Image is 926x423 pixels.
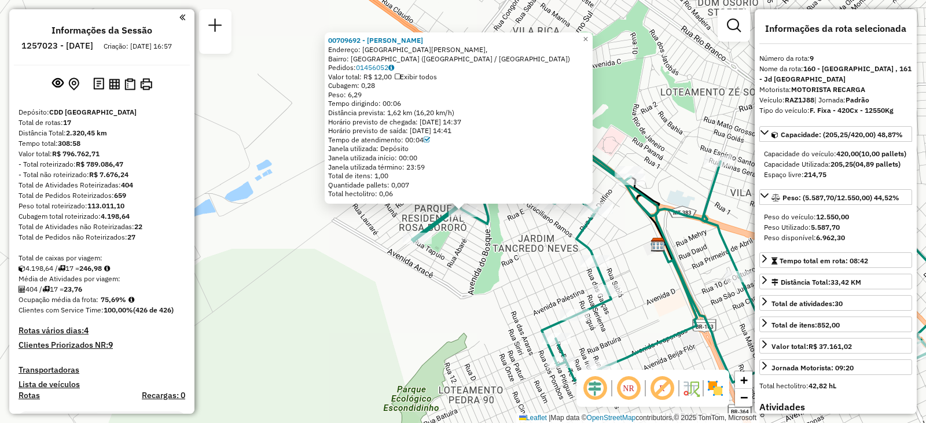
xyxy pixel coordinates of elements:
[759,53,912,64] div: Número da rota:
[516,413,759,423] div: Map data © contributors,© 2025 TomTom, Microsoft
[19,180,185,190] div: Total de Atividades Roteirizadas:
[785,95,814,104] strong: RAZ1J88
[759,64,912,84] div: Nome da rota:
[771,299,843,308] span: Total de atividades:
[19,211,185,222] div: Cubagem total roteirizado:
[816,233,845,242] strong: 6.962,30
[759,144,912,185] div: Capacidade: (205,25/420,00) 48,87%
[780,256,868,265] span: Tempo total em rota: 08:42
[42,286,50,293] i: Total de rotas
[816,212,849,221] strong: 12.550,00
[759,338,912,354] a: Valor total:R$ 37.161,02
[764,170,907,180] div: Espaço livre:
[328,81,375,90] span: Cubagem: 0,28
[108,340,113,350] strong: 9
[19,128,185,138] div: Distância Total:
[835,299,843,308] strong: 30
[134,222,142,231] strong: 22
[104,306,133,314] strong: 100,00%
[19,201,185,211] div: Peso total roteirizado:
[91,75,106,93] button: Logs desbloquear sessão
[831,160,853,168] strong: 205,25
[114,191,126,200] strong: 659
[817,321,840,329] strong: 852,00
[121,181,133,189] strong: 404
[127,233,135,241] strong: 27
[328,171,589,181] div: Total de itens: 1,00
[204,14,227,40] a: Nova sessão e pesquisa
[328,90,362,99] span: Peso: 6,29
[328,36,423,45] strong: 00709692 - [PERSON_NAME]
[328,144,589,153] div: Janela utilizada: Depósito
[66,75,82,93] button: Centralizar mapa no depósito ou ponto de apoio
[19,170,185,180] div: - Total não roteirizado:
[21,41,93,51] h6: 1257023 - [DATE]
[52,25,152,36] h4: Informações da Sessão
[740,373,748,387] span: +
[791,85,865,94] strong: MOTORISTA RECARGA
[58,265,65,272] i: Total de rotas
[853,160,901,168] strong: (04,89 pallets)
[49,108,137,116] strong: CDD [GEOGRAPHIC_DATA]
[19,306,104,314] span: Clientes com Service Time:
[740,390,748,404] span: −
[759,126,912,142] a: Capacidade: (205,25/420,00) 48,87%
[810,54,814,62] strong: 9
[19,365,185,375] h4: Transportadoras
[19,265,25,272] i: Cubagem total roteirizado
[759,64,912,83] strong: 160 - [GEOGRAPHIC_DATA] , 161 - Jd [GEOGRAPHIC_DATA]
[759,105,912,116] div: Tipo do veículo:
[581,374,609,402] span: Ocultar deslocamento
[759,207,912,248] div: Peso: (5.587,70/12.550,00) 44,52%
[328,126,589,135] div: Horário previsto de saída: [DATE] 14:41
[764,212,849,221] span: Peso do veículo:
[356,63,394,72] a: 01456052
[52,149,100,158] strong: R$ 796.762,71
[519,414,547,422] a: Leaflet
[759,381,912,391] div: Total hectolitro:
[328,135,589,145] div: Tempo de atendimento: 00:04
[328,45,589,54] div: Endereço: [GEOGRAPHIC_DATA][PERSON_NAME],
[138,76,155,93] button: Imprimir Rotas
[424,135,430,144] a: Com service time
[63,118,71,127] strong: 17
[759,23,912,34] h4: Informações da rota selecionada
[706,379,725,398] img: Exibir/Ocultar setores
[19,284,185,295] div: 404 / 17 =
[19,340,185,350] h4: Clientes Priorizados NR:
[759,95,912,105] div: Veículo:
[19,117,185,128] div: Total de rotas:
[771,320,840,330] div: Total de itens:
[764,159,907,170] div: Capacidade Utilizada:
[104,265,110,272] i: Meta Caixas/viagem: 220,71 Diferença: 26,27
[328,181,589,190] div: Quantidade pallets: 0,007
[771,341,852,352] div: Valor total:
[19,263,185,274] div: 4.198,64 / 17 =
[846,95,869,104] strong: Padrão
[328,163,589,172] div: Janela utilizada término: 23:59
[79,264,102,273] strong: 246,98
[19,391,40,400] a: Rotas
[759,252,912,268] a: Tempo total em rota: 08:42
[19,326,185,336] h4: Rotas vários dias:
[587,414,636,422] a: OpenStreetMap
[771,277,861,288] div: Distância Total:
[101,212,130,220] strong: 4.198,64
[814,95,869,104] span: | Jornada:
[328,63,589,72] div: Pedidos:
[388,64,394,71] i: Observações
[106,76,122,91] button: Visualizar relatório de Roteirização
[133,306,174,314] strong: (426 de 426)
[328,54,589,64] div: Bairro: [GEOGRAPHIC_DATA] ([GEOGRAPHIC_DATA] / [GEOGRAPHIC_DATA])
[682,379,700,398] img: Fluxo de ruas
[19,222,185,232] div: Total de Atividades não Roteirizadas:
[19,232,185,242] div: Total de Pedidos não Roteirizados:
[122,76,138,93] button: Visualizar Romaneio
[19,295,98,304] span: Ocupação média da frota:
[19,253,185,263] div: Total de caixas por viagem:
[809,381,836,390] strong: 42,82 hL
[64,285,82,293] strong: 23,76
[58,139,80,148] strong: 308:58
[76,160,123,168] strong: R$ 789.086,47
[395,72,437,81] span: Exibir todos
